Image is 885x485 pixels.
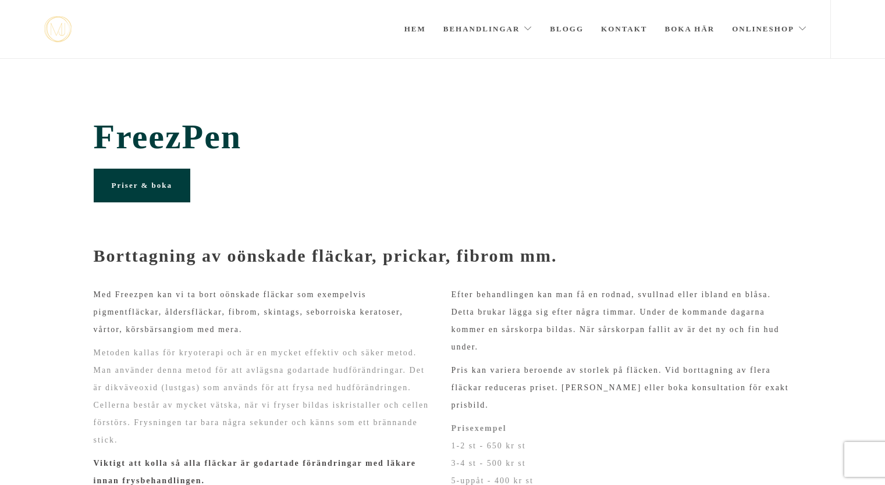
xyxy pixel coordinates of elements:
span: Priser & boka [112,181,172,190]
a: Priser & boka [94,169,190,202]
span: FreezPen [94,117,792,157]
span: Pris kan variera beroende av storlek på fläcken. Vid borttagning av flera fläckar reduceras prise... [452,366,789,409]
a: mjstudio mjstudio mjstudio [44,16,72,42]
strong: Borttagning av oönskade fläckar, prickar, fibrom mm. [94,246,557,265]
span: Viktigt att kolla så alla fläckar är godartade förändringar med läkare innan frysbehandlingen. [94,459,417,485]
span: Efter behandlingen kan man få en rodnad, svullnad eller ibland en blåsa. Detta brukar lägga sig e... [452,290,780,351]
img: mjstudio [44,16,72,42]
span: Med Freezpen kan vi ta bort oönskade fläckar som exempelvis pigmentfläckar, åldersfläckar, fibrom... [94,290,403,334]
strong: Prisexempel [452,424,507,433]
p: Metoden kallas för kryoterapi och är en mycket effektiv och säker metod. Man använder denna metod... [94,344,434,449]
